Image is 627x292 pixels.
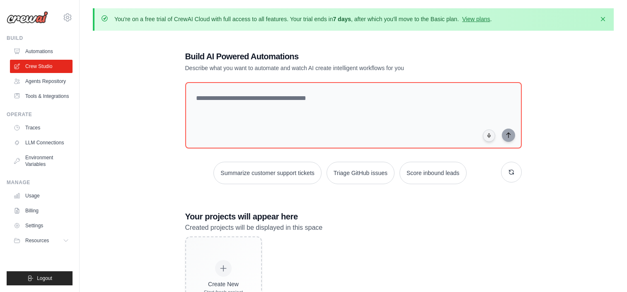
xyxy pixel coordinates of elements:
[10,151,73,171] a: Environment Variables
[327,162,395,184] button: Triage GitHub issues
[7,271,73,285] button: Logout
[10,60,73,73] a: Crew Studio
[462,16,490,22] a: View plans
[7,35,73,41] div: Build
[10,121,73,134] a: Traces
[333,16,351,22] strong: 7 days
[185,64,464,72] p: Describe what you want to automate and watch AI create intelligent workflows for you
[10,234,73,247] button: Resources
[185,222,522,233] p: Created projects will be displayed in this space
[25,237,49,244] span: Resources
[213,162,321,184] button: Summarize customer support tickets
[185,211,522,222] h3: Your projects will appear here
[10,136,73,149] a: LLM Connections
[204,280,243,288] div: Create New
[7,111,73,118] div: Operate
[114,15,492,23] p: You're on a free trial of CrewAI Cloud with full access to all features. Your trial ends in , aft...
[10,189,73,202] a: Usage
[483,129,495,142] button: Click to speak your automation idea
[10,219,73,232] a: Settings
[501,162,522,182] button: Get new suggestions
[37,275,52,282] span: Logout
[7,179,73,186] div: Manage
[10,75,73,88] a: Agents Repository
[399,162,467,184] button: Score inbound leads
[10,90,73,103] a: Tools & Integrations
[7,11,48,24] img: Logo
[10,45,73,58] a: Automations
[185,51,464,62] h1: Build AI Powered Automations
[10,204,73,217] a: Billing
